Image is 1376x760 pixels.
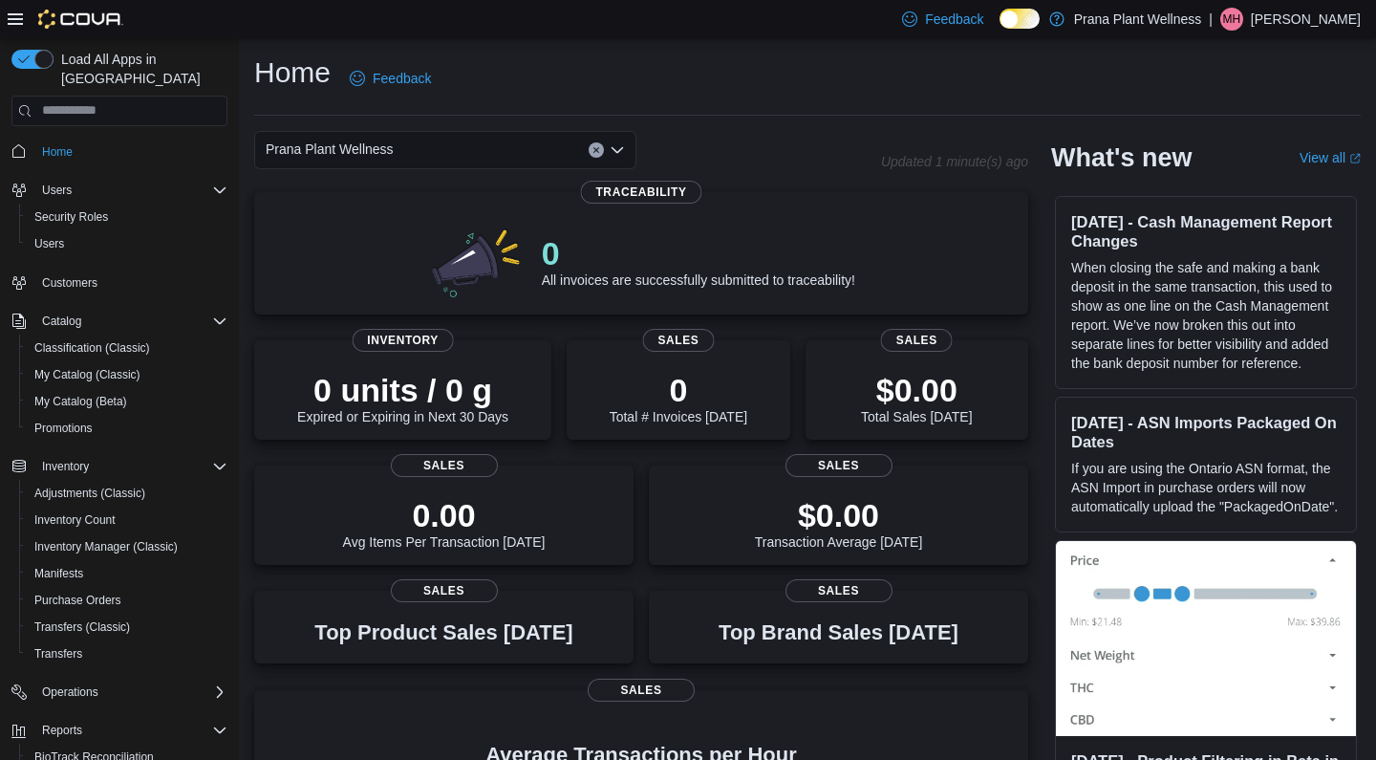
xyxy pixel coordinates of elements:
span: Users [42,183,72,198]
button: Security Roles [19,204,235,230]
p: If you are using the Ontario ASN format, the ASN Import in purchase orders will now automatically... [1071,459,1341,516]
a: Promotions [27,417,100,440]
p: Prana Plant Wellness [1074,8,1202,31]
button: Customers [4,269,235,296]
p: 0 [542,234,855,272]
a: Home [34,141,80,163]
a: Customers [34,271,105,294]
button: Clear input [589,142,604,158]
button: Operations [34,681,106,704]
h1: Home [254,54,331,92]
a: Transfers (Classic) [27,616,138,639]
span: Users [34,236,64,251]
button: Users [34,179,79,202]
p: 0.00 [343,496,546,534]
span: Manifests [34,566,83,581]
button: Manifests [19,560,235,587]
span: Sales [881,329,953,352]
a: Manifests [27,562,91,585]
h3: Top Product Sales [DATE] [314,621,572,644]
button: Transfers (Classic) [19,614,235,641]
span: Security Roles [34,209,108,225]
span: Operations [34,681,227,704]
h3: Top Brand Sales [DATE] [719,621,958,644]
span: Customers [42,275,97,291]
span: MH [1223,8,1241,31]
span: Home [34,140,227,163]
button: Reports [4,717,235,744]
button: Classification (Classic) [19,335,235,361]
span: Reports [34,719,227,742]
span: Traceability [580,181,701,204]
a: Adjustments (Classic) [27,482,153,505]
button: Inventory Manager (Classic) [19,533,235,560]
a: Classification (Classic) [27,337,158,359]
a: View allExternal link [1300,150,1361,165]
span: Manifests [27,562,227,585]
div: Matt Humbert [1220,8,1243,31]
span: Sales [391,454,498,477]
span: Inventory Count [34,512,116,528]
p: Updated 1 minute(s) ago [881,154,1028,169]
div: Total Sales [DATE] [861,371,972,424]
span: Inventory Count [27,509,227,532]
span: My Catalog (Classic) [27,363,227,386]
span: Reports [42,723,82,738]
button: Inventory Count [19,507,235,533]
p: 0 units / 0 g [297,371,508,409]
a: Purchase Orders [27,589,129,612]
span: Transfers [34,646,82,662]
span: Feedback [925,10,983,29]
button: Purchase Orders [19,587,235,614]
button: Inventory [4,453,235,480]
button: Users [4,177,235,204]
span: Dark Mode [1000,29,1000,30]
span: Operations [42,684,98,700]
div: Transaction Average [DATE] [755,496,923,550]
input: Dark Mode [1000,9,1040,29]
a: My Catalog (Beta) [27,390,135,413]
span: My Catalog (Beta) [34,394,127,409]
span: Catalog [42,314,81,329]
p: 0 [610,371,747,409]
a: Users [27,232,72,255]
span: Feedback [373,69,431,88]
span: Users [34,179,227,202]
span: Sales [642,329,714,352]
span: Prana Plant Wellness [266,138,394,161]
button: Catalog [4,308,235,335]
span: Security Roles [27,206,227,228]
button: My Catalog (Classic) [19,361,235,388]
span: Inventory [34,455,227,478]
span: Inventory Manager (Classic) [27,535,227,558]
span: Inventory [352,329,454,352]
span: Classification (Classic) [34,340,150,356]
p: $0.00 [861,371,972,409]
a: Inventory Count [27,509,123,532]
div: Total # Invoices [DATE] [610,371,747,424]
button: Operations [4,679,235,706]
span: Sales [588,679,695,702]
img: Cova [38,10,123,29]
span: Customers [34,271,227,294]
button: Inventory [34,455,97,478]
button: Reports [34,719,90,742]
span: Adjustments (Classic) [27,482,227,505]
div: All invoices are successfully submitted to traceability! [542,234,855,288]
span: My Catalog (Beta) [27,390,227,413]
a: My Catalog (Classic) [27,363,148,386]
p: When closing the safe and making a bank deposit in the same transaction, this used to show as one... [1071,258,1341,373]
span: Sales [391,579,498,602]
img: 0 [427,223,527,299]
span: Catalog [34,310,227,333]
p: [PERSON_NAME] [1251,8,1361,31]
p: | [1209,8,1213,31]
span: Classification (Classic) [27,337,227,359]
button: Users [19,230,235,257]
button: Adjustments (Classic) [19,480,235,507]
a: Security Roles [27,206,116,228]
div: Expired or Expiring in Next 30 Days [297,371,508,424]
p: $0.00 [755,496,923,534]
span: Promotions [34,421,93,436]
div: Avg Items Per Transaction [DATE] [343,496,546,550]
